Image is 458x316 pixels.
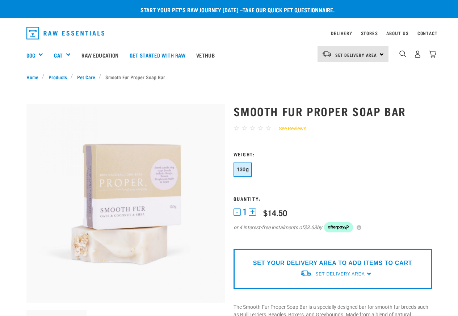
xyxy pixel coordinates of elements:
[399,50,406,57] img: home-icon-1@2x.png
[234,124,240,132] span: ☆
[26,73,432,81] nav: breadcrumbs
[21,24,438,42] nav: dropdown navigation
[234,196,432,201] h3: Quantity:
[253,259,412,267] p: SET YOUR DELIVERY AREA TO ADD ITEMS TO CART
[76,41,124,69] a: Raw Education
[414,50,421,58] img: user.png
[26,27,105,39] img: Raw Essentials Logo
[257,124,264,132] span: ☆
[322,51,332,57] img: van-moving.png
[124,41,191,69] a: Get started with Raw
[386,32,408,34] a: About Us
[315,271,365,277] span: Set Delivery Area
[429,50,436,58] img: home-icon@2x.png
[304,224,317,231] span: $3.63
[324,222,353,232] img: Afterpay
[234,208,241,216] button: -
[361,32,378,34] a: Stores
[234,222,432,232] div: or 4 interest-free instalments of by
[26,104,225,303] img: Smooth fur soap
[272,125,306,132] a: See Reviews
[234,163,252,177] button: 130g
[26,73,42,81] a: Home
[243,8,335,11] a: take our quick pet questionnaire.
[237,167,249,172] span: 130g
[191,41,220,69] a: Vethub
[249,124,256,132] span: ☆
[300,270,312,277] img: van-moving.png
[331,32,352,34] a: Delivery
[234,151,432,157] h3: Weight:
[249,208,256,216] button: +
[263,208,287,217] div: $14.50
[73,73,99,81] a: Pet Care
[54,51,62,59] a: Cat
[45,73,71,81] a: Products
[234,105,432,118] h1: Smooth Fur Proper Soap Bar
[26,51,35,59] a: Dog
[265,124,272,132] span: ☆
[417,32,438,34] a: Contact
[335,54,377,56] span: Set Delivery Area
[241,124,248,132] span: ☆
[243,208,247,216] span: 1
